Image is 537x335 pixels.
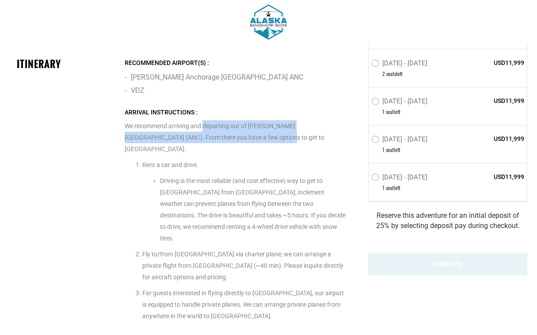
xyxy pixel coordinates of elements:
div: Arrival Instructions : [125,107,348,118]
span: s [394,70,396,77]
p: For guests interested in flying directly to [GEOGRAPHIC_DATA], our airport is equipped to handle ... [142,287,348,322]
span: USD11,999 [461,96,525,105]
div: Reserve this adventure for an initial deposit of 25% by selecting deposit pay during checkout. [368,202,527,240]
p: We recommend arriving and departing out of [PERSON_NAME][GEOGRAPHIC_DATA] (ANC). From there you h... [125,107,348,155]
span: seat left [386,146,400,153]
label: [DATE] - [DATE] [371,59,430,70]
span: 1 [382,184,385,191]
img: 1603915880.png [250,4,287,40]
span: 1 [382,146,385,153]
label: [DATE] - [DATE] [371,97,430,108]
p: Rent a car and drive. [142,159,348,171]
p: Fly to/from [GEOGRAPHIC_DATA] via charter plane; we can arrange a private flight from [GEOGRAPHIC... [142,248,348,283]
span: 1 [382,108,385,115]
span: 2 [382,70,385,77]
span: USD11,999 [461,172,525,181]
label: [DATE] - [DATE] [371,173,430,184]
span: seat left [386,108,400,115]
span: seat left [386,184,400,191]
span: seat left [386,70,403,77]
div: Recommended Airport(s) : [125,57,348,69]
li: VDZ [125,84,348,97]
li: [PERSON_NAME] Anchorage [GEOGRAPHIC_DATA] ANC [125,57,348,84]
span: USD11,999 [461,134,525,143]
p: Driving is the most reliable (and cost effective) way to get to [GEOGRAPHIC_DATA] from [GEOGRAPHI... [160,175,348,244]
label: [DATE] - [DATE] [371,135,430,146]
span: USD11,999 [461,58,525,67]
div: Itinerary [17,57,118,71]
